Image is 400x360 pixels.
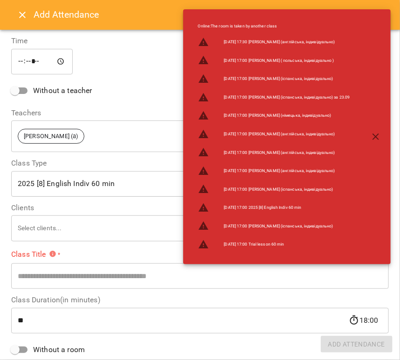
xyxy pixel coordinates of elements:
div: [PERSON_NAME] (а) [11,120,389,152]
div: 2025 [8] English Indiv 60 min [11,171,389,197]
h6: Add Attendance [34,7,389,22]
span: Class Title [11,250,56,258]
li: [DATE] 17:00 [PERSON_NAME] ( польська, індивідуально ) [191,51,358,70]
p: Select clients... [18,224,374,233]
label: Clients [11,204,389,212]
li: [DATE] 17:00 [PERSON_NAME] (англійська, індивідуально) [191,125,358,144]
li: [DATE] 17:00 [PERSON_NAME] (німецька, індивідуально) [191,107,358,125]
div: Select clients... [11,215,389,242]
span: Without a teacher [33,85,92,96]
button: Close [11,4,34,26]
li: [DATE] 17:30 [PERSON_NAME] (англійська, індивідуально) [191,33,358,52]
li: [DATE] 17:00 Trial lesson 60 min [191,235,358,254]
li: [DATE] 17:00 2025 [8] English Indiv 60 min [191,199,358,217]
label: Class Duration(in minutes) [11,296,389,304]
li: [DATE] 17:00 [PERSON_NAME] (іспанська, індивідуально) [191,70,358,88]
span: Without a room [33,344,85,355]
svg: Please specify class title or select clients [49,250,56,258]
li: [DATE] 17:00 [PERSON_NAME] (іспанська, індивідуально) [191,180,358,199]
span: [PERSON_NAME] (а) [18,132,84,141]
li: [DATE] 17:00 [PERSON_NAME] (іспанська, індивідуально) [191,217,358,235]
li: [DATE] 17:00 [PERSON_NAME] (англійська, індивідуально) [191,143,358,162]
li: [DATE] 17:00 [PERSON_NAME] (англійська, індивідуально) [191,162,358,180]
label: Time [11,37,389,45]
label: Teachers [11,109,389,117]
li: [DATE] 17:00 [PERSON_NAME] (іспанська, індивідуально) за 23.09 [191,88,358,107]
li: Online : The room is taken by another class [191,20,358,33]
label: Class Type [11,160,389,167]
